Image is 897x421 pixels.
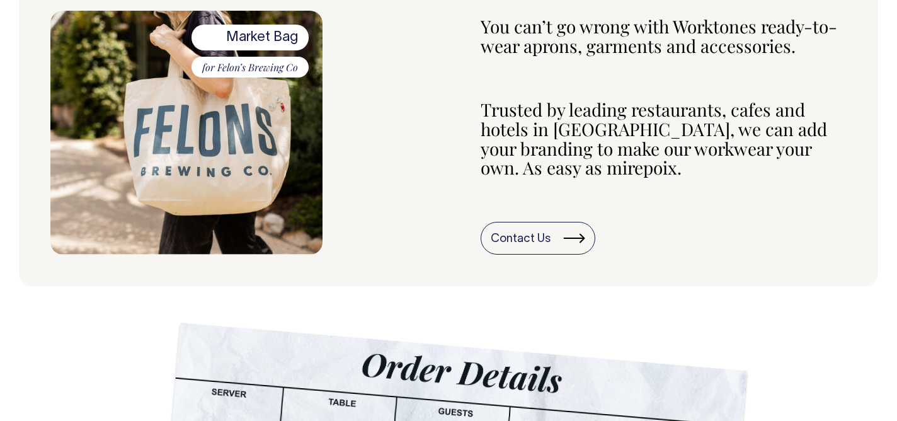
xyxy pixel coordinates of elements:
p: Trusted by leading restaurants, cafes and hotels in [GEOGRAPHIC_DATA], we can add your branding t... [481,100,847,178]
a: Contact Us [481,222,595,255]
span: for Felon’s Brewing Co [191,57,309,78]
img: Bespoke [50,11,323,255]
span: Market Bag [191,25,309,50]
p: You can’t go wrong with Worktones ready-to-wear aprons, garments and accessories. [481,17,847,56]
